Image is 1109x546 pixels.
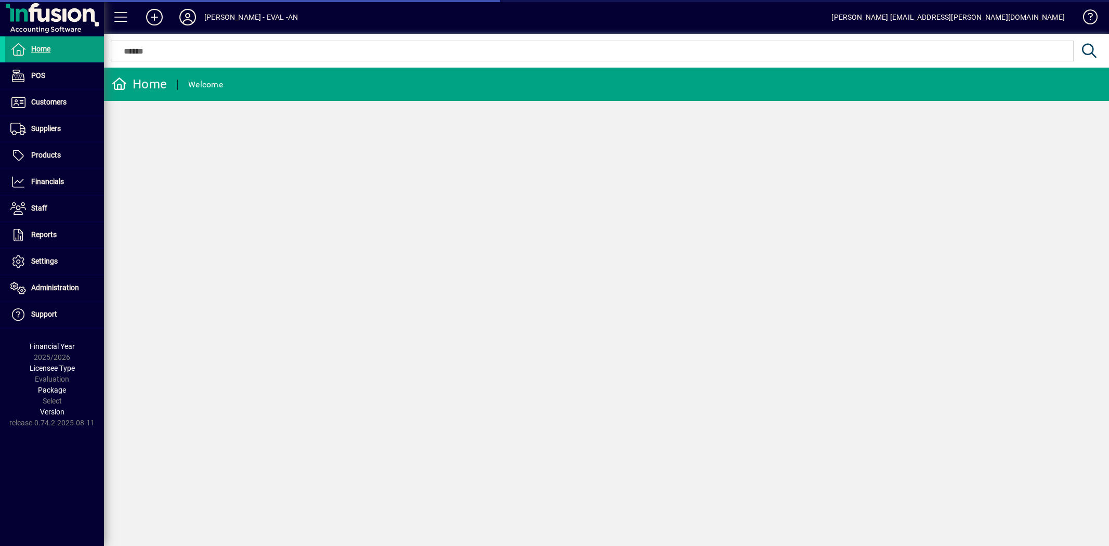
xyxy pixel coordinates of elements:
[31,257,58,265] span: Settings
[31,98,67,106] span: Customers
[31,45,50,53] span: Home
[5,63,104,89] a: POS
[5,275,104,301] a: Administration
[171,8,204,27] button: Profile
[30,364,75,372] span: Licensee Type
[38,386,66,394] span: Package
[31,151,61,159] span: Products
[31,71,45,80] span: POS
[5,249,104,275] a: Settings
[5,116,104,142] a: Suppliers
[5,302,104,328] a: Support
[31,310,57,318] span: Support
[31,124,61,133] span: Suppliers
[204,9,298,25] div: [PERSON_NAME] - EVAL -AN
[112,76,167,93] div: Home
[1075,2,1096,36] a: Knowledge Base
[188,76,223,93] div: Welcome
[31,283,79,292] span: Administration
[5,142,104,168] a: Products
[138,8,171,27] button: Add
[31,230,57,239] span: Reports
[5,169,104,195] a: Financials
[5,222,104,248] a: Reports
[40,408,64,416] span: Version
[31,177,64,186] span: Financials
[31,204,47,212] span: Staff
[5,196,104,222] a: Staff
[5,89,104,115] a: Customers
[30,342,75,350] span: Financial Year
[831,9,1065,25] div: [PERSON_NAME] [EMAIL_ADDRESS][PERSON_NAME][DOMAIN_NAME]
